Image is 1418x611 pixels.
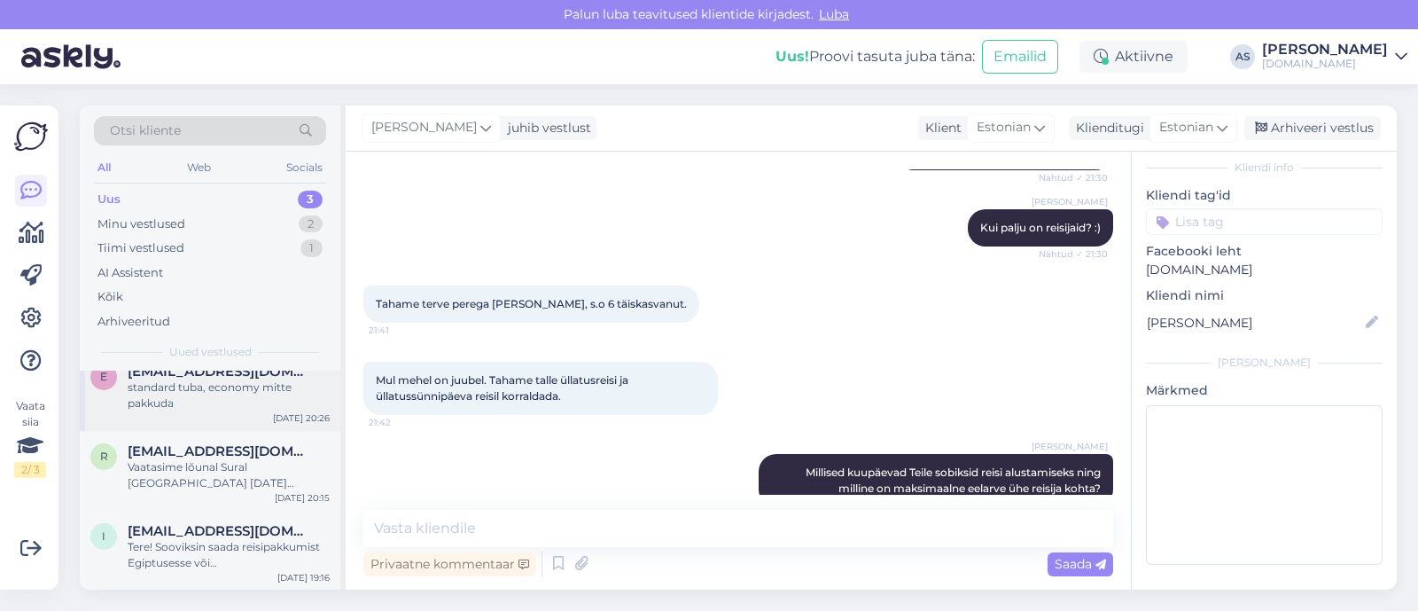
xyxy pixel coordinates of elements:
p: Kliendi tag'id [1146,186,1383,205]
div: [PERSON_NAME] [1146,355,1383,371]
div: Socials [283,156,326,179]
span: 21:42 [369,416,435,429]
div: Uus [97,191,121,208]
p: Kliendi nimi [1146,286,1383,305]
span: Mul mehel on juubel. Tahame talle üllatusreisi ja üllatussünnipäeva reisil korraldada. [376,373,631,403]
div: Kõik [97,288,123,306]
span: Estonian [977,118,1031,137]
div: All [94,156,114,179]
a: [PERSON_NAME][DOMAIN_NAME] [1262,43,1407,71]
button: Emailid [982,40,1058,74]
span: [PERSON_NAME] [1032,195,1108,208]
p: Märkmed [1146,381,1383,400]
span: Luba [814,6,854,22]
div: [DATE] 20:15 [275,491,330,505]
div: Tere! Sooviksin saada reisipakkumist Egiptusesse või [DEMOGRAPHIC_DATA]. Kuupäevad mis sobivad ol... [128,539,330,571]
div: Privaatne kommentaar [363,552,536,576]
span: Estonian [1159,118,1213,137]
span: e [100,370,107,383]
span: i [102,529,105,543]
span: Millised kuupäevad Teile sobiksid reisi alustamiseks ning milline on maksimaalne eelarve ühe reis... [806,466,1103,495]
div: Arhiveeri vestlus [1244,116,1381,140]
span: [PERSON_NAME] [371,118,477,137]
span: Nähtud ✓ 21:30 [1039,171,1108,184]
div: [DOMAIN_NAME] [1262,57,1388,71]
div: Aktiivne [1079,41,1188,73]
div: 2 [299,215,323,233]
div: [DATE] 19:16 [277,571,330,584]
span: 21:41 [369,324,435,337]
div: Klienditugi [1069,119,1144,137]
div: 3 [298,191,323,208]
div: 1 [300,239,323,257]
div: Minu vestlused [97,215,185,233]
span: Uued vestlused [169,344,252,360]
span: Saada [1055,556,1106,572]
div: juhib vestlust [501,119,591,137]
span: Otsi kliente [110,121,181,140]
span: Nähtud ✓ 21:30 [1039,247,1108,261]
div: [DATE] 20:26 [273,411,330,425]
div: Klient [918,119,962,137]
div: 2 / 3 [14,462,46,478]
span: Tahame terve perega [PERSON_NAME], s.o 6 täiskasvanut. [376,297,687,310]
span: raunonurklik@gmail.com [128,443,312,459]
span: ian.karuse@gmail.com [128,523,312,539]
p: Facebooki leht [1146,242,1383,261]
div: Vaata siia [14,398,46,478]
b: Uus! [775,48,809,65]
input: Lisa nimi [1147,313,1362,333]
div: Vaatasime lõunal Sural [GEOGRAPHIC_DATA] [DATE] väljumisega ja 7 päeva. Nüüd vaatasin et saab ain... [128,459,330,491]
span: [PERSON_NAME] [1032,440,1108,453]
div: Proovi tasuta juba täna: [775,46,975,67]
input: Lisa tag [1146,208,1383,235]
img: Askly Logo [14,120,48,153]
div: Kliendi info [1146,160,1383,176]
div: Web [183,156,214,179]
div: Arhiveeritud [97,313,170,331]
div: Tiimi vestlused [97,239,184,257]
span: Kui palju on reisijaid? :) [980,221,1101,234]
div: [PERSON_NAME] [1262,43,1388,57]
span: ene.erk1968@gmail.com [128,364,312,380]
p: [DOMAIN_NAME] [1146,261,1383,279]
div: AI Assistent [97,264,163,282]
div: AS [1230,44,1255,69]
div: standard tuba, economy mitte pakkuda [128,380,330,411]
span: r [100,450,108,463]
